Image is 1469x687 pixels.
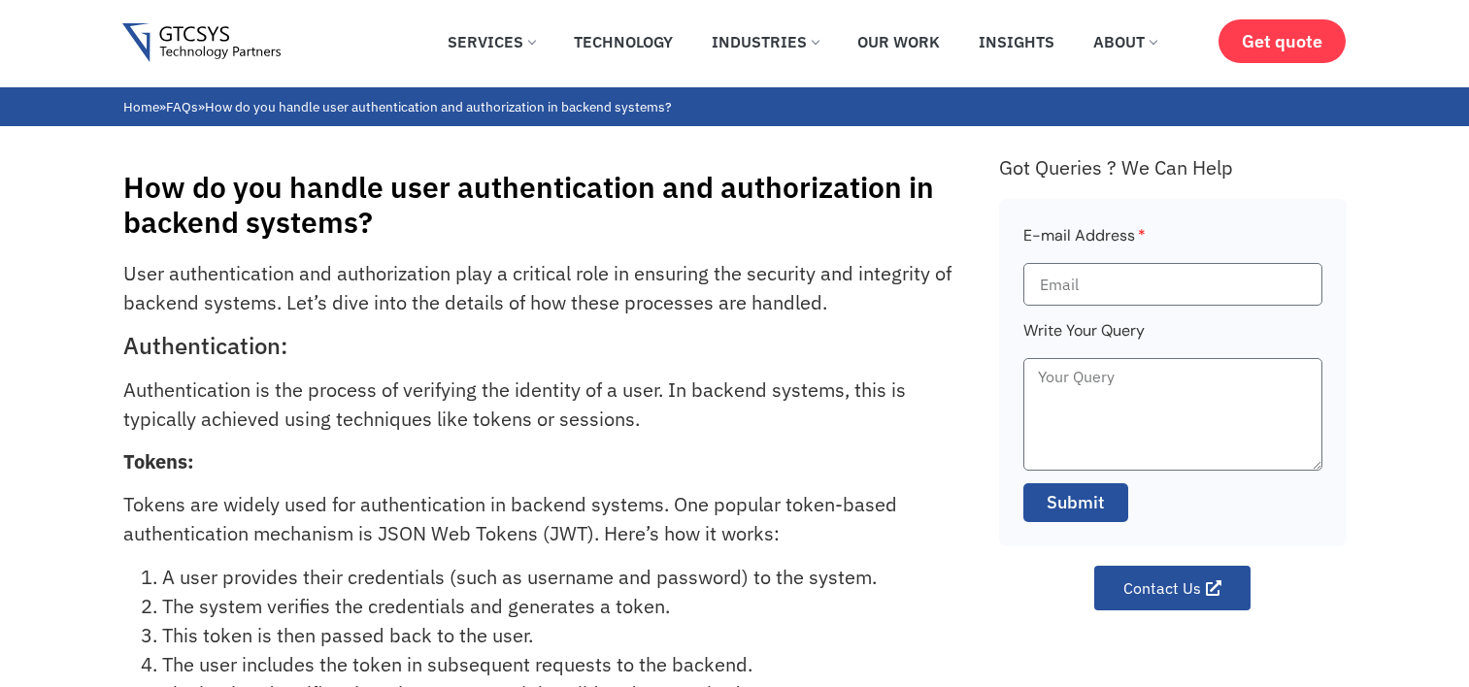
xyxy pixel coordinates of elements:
a: About [1079,20,1171,63]
li: The system verifies the credentials and generates a token. [162,592,955,621]
a: Services [433,20,550,63]
button: Submit [1023,483,1128,522]
li: The user includes the token in subsequent requests to the backend. [162,650,955,679]
a: Industries [697,20,833,63]
span: » » [123,98,671,115]
p: Authentication is the process of verifying the identity of a user. In backend systems, this is ty... [123,376,955,434]
form: Faq Form [1023,223,1322,535]
p: Tokens are widely used for authentication in backend systems. One popular token-based authenticat... [123,490,955,548]
span: Submit [1047,490,1105,515]
span: Get quote [1242,31,1322,51]
h1: How do you handle user authentication and authorization in backend systems? [123,170,980,240]
strong: Tokens: [123,448,194,474]
label: Write Your Query [1023,318,1145,358]
li: A user provides their credentials (such as username and password) to the system. [162,563,955,592]
a: Contact Us [1094,566,1251,610]
span: Contact Us [1123,580,1201,596]
a: Our Work [843,20,954,63]
input: Email [1023,263,1322,306]
div: Got Queries ? We Can Help [999,155,1347,180]
a: Get quote [1219,19,1346,63]
label: E-mail Address [1023,223,1146,263]
p: User authentication and authorization play a critical role in ensuring the security and integrity... [123,259,955,317]
h2: Authentication: [123,332,955,360]
a: Insights [964,20,1069,63]
a: Home [123,98,159,115]
img: Gtcsys logo [122,23,281,63]
a: Technology [559,20,687,63]
li: This token is then passed back to the user. [162,621,955,650]
span: How do you handle user authentication and authorization in backend systems? [205,98,671,115]
a: FAQs [166,98,198,115]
